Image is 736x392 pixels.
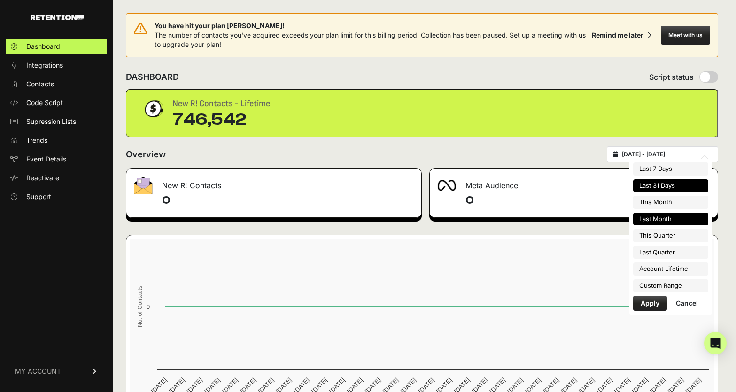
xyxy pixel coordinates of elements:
img: fa-envelope-19ae18322b30453b285274b1b8af3d052b27d846a4fbe8435d1a52b978f639a2.png [134,177,153,194]
span: MY ACCOUNT [15,367,61,376]
span: Contacts [26,79,54,89]
li: Account Lifetime [633,262,708,276]
img: fa-meta-2f981b61bb99beabf952f7030308934f19ce035c18b003e963880cc3fabeebb7.png [437,180,456,191]
text: 0 [147,303,150,310]
li: Last 7 Days [633,162,708,176]
text: No. of Contacts [136,286,143,327]
a: Code Script [6,95,107,110]
span: You have hit your plan [PERSON_NAME]! [155,21,588,31]
img: dollar-coin-05c43ed7efb7bc0c12610022525b4bbbb207c7efeef5aecc26f025e68dcafac9.png [141,97,165,121]
span: Dashboard [26,42,60,51]
span: Integrations [26,61,63,70]
button: Meet with us [661,26,710,45]
li: This Quarter [633,229,708,242]
span: Code Script [26,98,63,108]
li: This Month [633,196,708,209]
a: Supression Lists [6,114,107,129]
li: Last 31 Days [633,179,708,192]
a: Event Details [6,152,107,167]
div: New R! Contacts [126,169,421,197]
h2: Overview [126,148,166,161]
div: Remind me later [592,31,643,40]
a: Dashboard [6,39,107,54]
h4: 0 [162,193,414,208]
a: Trends [6,133,107,148]
span: Reactivate [26,173,59,183]
span: Trends [26,136,47,145]
a: Contacts [6,77,107,92]
span: Supression Lists [26,117,76,126]
h4: 0 [465,193,711,208]
button: Cancel [668,296,705,311]
div: New R! Contacts - Lifetime [172,97,270,110]
button: Remind me later [588,27,655,44]
span: Script status [649,71,694,83]
img: Retention.com [31,15,84,20]
div: 746,542 [172,110,270,129]
a: Support [6,189,107,204]
button: Apply [633,296,667,311]
div: Meta Audience [430,169,718,197]
span: Support [26,192,51,201]
li: Last Quarter [633,246,708,259]
span: The number of contacts you've acquired exceeds your plan limit for this billing period. Collectio... [155,31,586,48]
div: Open Intercom Messenger [704,332,727,354]
a: Reactivate [6,170,107,185]
a: Integrations [6,58,107,73]
a: MY ACCOUNT [6,357,107,385]
span: Event Details [26,154,66,164]
li: Last Month [633,213,708,226]
h2: DASHBOARD [126,70,179,84]
li: Custom Range [633,279,708,292]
